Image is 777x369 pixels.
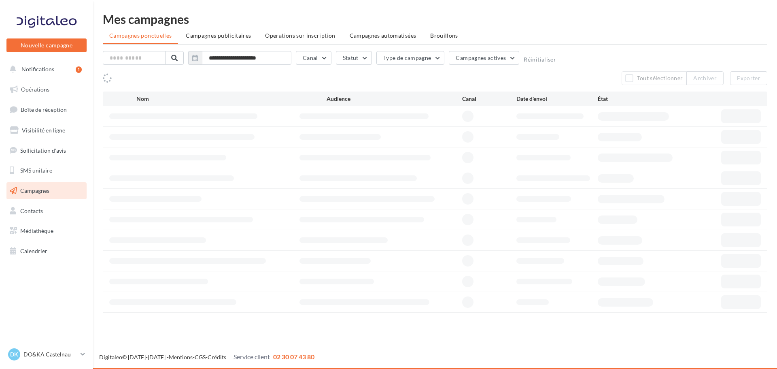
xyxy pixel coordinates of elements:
[20,207,43,214] span: Contacts
[273,353,314,360] span: 02 30 07 43 80
[6,347,87,362] a: DK DO&KA Castelnau
[5,243,88,260] a: Calendrier
[20,247,47,254] span: Calendrier
[462,95,516,103] div: Canal
[99,354,122,360] a: Digitaleo
[5,81,88,98] a: Opérations
[449,51,519,65] button: Campagnes actives
[5,203,88,220] a: Contacts
[76,66,82,73] div: 1
[524,56,556,63] button: Réinitialiser
[730,71,767,85] button: Exporter
[622,71,686,85] button: Tout sélectionner
[456,54,506,61] span: Campagnes actives
[136,95,327,103] div: Nom
[5,101,88,118] a: Boîte de réception
[195,354,206,360] a: CGS
[5,182,88,199] a: Campagnes
[21,106,67,113] span: Boîte de réception
[686,71,724,85] button: Archiver
[296,51,331,65] button: Canal
[350,32,416,39] span: Campagnes automatisées
[103,13,767,25] div: Mes campagnes
[23,350,77,358] p: DO&KA Castelnau
[430,32,458,39] span: Brouillons
[265,32,335,39] span: Operations sur inscription
[99,354,314,360] span: © [DATE]-[DATE] - - -
[169,354,193,360] a: Mentions
[22,127,65,134] span: Visibilité en ligne
[21,66,54,73] span: Notifications
[186,32,251,39] span: Campagnes publicitaires
[20,187,49,194] span: Campagnes
[5,122,88,139] a: Visibilité en ligne
[5,142,88,159] a: Sollicitation d'avis
[336,51,372,65] button: Statut
[327,95,462,103] div: Audience
[20,147,66,154] span: Sollicitation d'avis
[21,86,49,93] span: Opérations
[6,38,87,52] button: Nouvelle campagne
[10,350,18,358] span: DK
[20,227,53,234] span: Médiathèque
[598,95,679,103] div: État
[208,354,226,360] a: Crédits
[516,95,598,103] div: Date d'envoi
[5,162,88,179] a: SMS unitaire
[5,61,85,78] button: Notifications 1
[234,353,270,360] span: Service client
[5,222,88,239] a: Médiathèque
[376,51,445,65] button: Type de campagne
[20,167,52,174] span: SMS unitaire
